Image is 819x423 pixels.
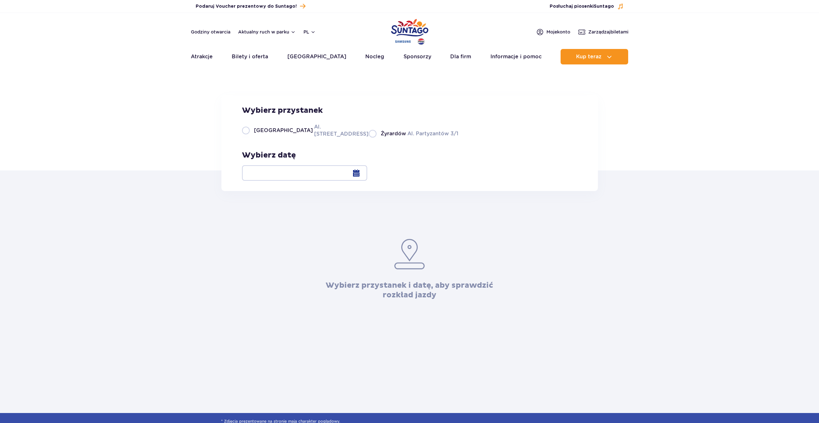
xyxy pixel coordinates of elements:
span: Posłuchaj piosenki [550,3,614,10]
span: Żyrardów [381,130,406,137]
a: Nocleg [365,49,384,64]
span: [GEOGRAPHIC_DATA] [254,127,313,134]
a: [GEOGRAPHIC_DATA] [287,49,346,64]
h3: Wybierz przystanek i datę, aby sprawdzić rozkład jazdy [311,281,508,300]
button: Posłuchaj piosenkiSuntago [550,3,624,10]
button: Kup teraz [561,49,628,64]
span: Moje konto [546,29,570,35]
a: Sponsorzy [404,49,431,64]
a: Bilety i oferta [232,49,268,64]
button: Aktualny ruch w parku [238,29,296,34]
span: Zarządzaj biletami [588,29,628,35]
label: Al. [STREET_ADDRESS] [242,123,361,138]
a: Informacje i pomoc [490,49,542,64]
button: pl [303,29,316,35]
label: Al. Partyzantów 3/1 [369,130,458,138]
a: Godziny otwarcia [191,29,230,35]
h3: Wybierz datę [242,150,367,160]
a: Park of Poland [391,16,428,46]
img: pin.953eee3c.svg [393,238,426,270]
span: Kup teraz [576,54,601,60]
span: Suntago [594,4,614,9]
h3: Wybierz przystanek [242,106,458,115]
span: Podaruj Voucher prezentowy do Suntago! [196,3,297,10]
a: Podaruj Voucher prezentowy do Suntago! [196,2,305,11]
a: Atrakcje [191,49,213,64]
a: Dla firm [450,49,471,64]
a: Mojekonto [536,28,570,36]
a: Zarządzajbiletami [578,28,628,36]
